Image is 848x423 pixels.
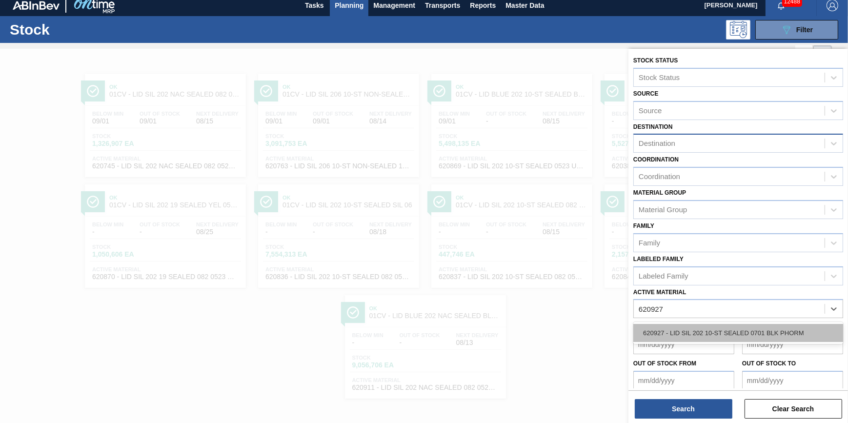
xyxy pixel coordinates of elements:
input: mm/dd/yyyy [633,371,734,390]
div: Material Group [639,205,687,214]
div: Stock Status [639,73,680,81]
h1: Stock [10,24,153,35]
label: Active Material [633,289,686,296]
div: Source [639,106,662,115]
div: Card Vision [813,45,832,64]
div: Destination [639,140,675,148]
div: Coordination [639,173,680,181]
img: TNhmsLtSVTkK8tSr43FrP2fwEKptu5GPRR3wAAAABJRU5ErkJggg== [13,1,60,10]
div: 620927 - LID SIL 202 10-ST SEALED 0701 BLK PHORM [633,324,843,342]
input: mm/dd/yyyy [742,371,843,390]
label: Out of Stock from [633,360,696,367]
label: Out of Stock to [742,360,796,367]
span: Filter [796,26,813,34]
label: Labeled Family [633,256,684,262]
label: Source [633,90,658,97]
div: Programming: no user selected [726,20,750,40]
div: List Vision [795,45,813,64]
label: Stock Status [633,57,678,64]
input: mm/dd/yyyy [742,335,843,354]
label: Destination [633,123,672,130]
label: Coordination [633,156,679,163]
div: Family [639,239,660,247]
button: Filter [755,20,838,40]
label: Family [633,222,654,229]
div: Labeled Family [639,272,688,280]
label: Material Group [633,189,686,196]
input: mm/dd/yyyy [633,335,734,354]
